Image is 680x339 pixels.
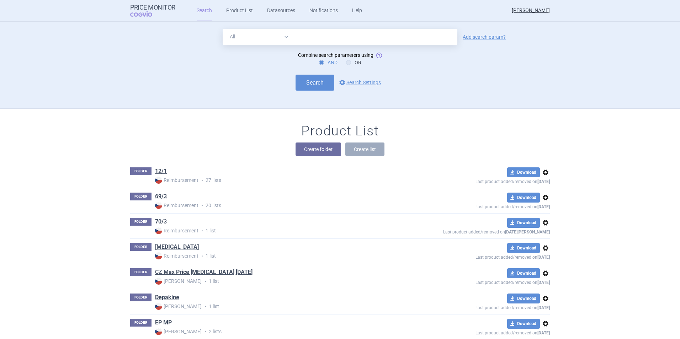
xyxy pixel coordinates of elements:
strong: [DATE] [537,204,550,209]
p: Last product added/removed on [424,329,550,335]
strong: Reimbursement [155,252,198,259]
a: Add search param? [463,34,506,39]
h1: EP MP [155,319,172,328]
strong: [DATE] [537,330,550,335]
img: CZ [155,278,162,285]
h1: CZ Max Price Apidra 24.6.2024 [155,268,253,278]
button: Download [507,268,540,278]
i: • [198,227,206,235]
strong: [DATE][PERSON_NAME] [505,230,550,235]
a: 12/1 [155,167,167,175]
i: • [202,278,209,285]
p: Last product added/removed on [424,177,550,184]
button: Download [507,167,540,177]
p: FOLDER [130,193,152,200]
p: 1 list [155,227,424,235]
p: FOLDER [130,167,152,175]
button: Download [507,193,540,203]
button: Create folder [296,142,341,156]
strong: [PERSON_NAME] [155,278,202,285]
strong: [DATE] [537,280,550,285]
img: CZ [155,202,162,209]
i: • [198,177,206,184]
strong: Price Monitor [130,4,175,11]
p: Last product added/removed on [424,303,550,310]
h1: Product List [301,123,379,139]
p: Last product added/removed on [424,253,550,260]
img: CZ [155,303,162,310]
i: • [202,328,209,335]
h1: Depakine [155,294,179,303]
p: FOLDER [130,319,152,327]
p: FOLDER [130,268,152,276]
p: FOLDER [130,243,152,251]
h1: 12/1 [155,167,167,177]
button: Download [507,294,540,303]
img: CZ [155,252,162,259]
h1: Baricitinib [155,243,199,252]
p: Last product added/removed on [424,278,550,285]
a: Price MonitorCOGVIO [130,4,175,17]
h1: 70/3 [155,218,167,227]
button: Search [296,75,334,91]
i: • [198,202,206,209]
img: CZ [155,328,162,335]
strong: [DATE] [537,255,550,260]
strong: [DATE] [537,179,550,184]
strong: Reimbursement [155,177,198,184]
button: Download [507,243,540,253]
strong: Reimbursement [155,227,198,234]
a: Search Settings [338,78,381,87]
p: 20 lists [155,202,424,209]
p: 1 list [155,252,424,260]
i: • [198,253,206,260]
i: • [202,303,209,310]
label: OR [346,59,361,66]
p: Last product added/removed on [424,228,550,235]
strong: Reimbursement [155,202,198,209]
p: 1 list [155,303,424,310]
p: Last product added/removed on [424,203,550,209]
button: Download [507,218,540,228]
button: Create list [345,142,384,156]
label: AND [319,59,338,66]
a: CZ Max Price [MEDICAL_DATA] [DATE] [155,268,253,276]
span: Combine search parameters using [298,52,373,58]
a: Depakine [155,294,179,301]
strong: [PERSON_NAME] [155,328,202,335]
strong: [DATE] [537,305,550,310]
a: [MEDICAL_DATA] [155,243,199,251]
p: FOLDER [130,218,152,226]
p: 1 list [155,278,424,285]
p: FOLDER [130,294,152,301]
a: 69/3 [155,193,167,200]
a: 70/3 [155,218,167,226]
span: COGVIO [130,11,162,17]
p: 27 lists [155,177,424,184]
strong: [PERSON_NAME] [155,303,202,310]
img: CZ [155,177,162,184]
a: EP MP [155,319,172,327]
p: 2 lists [155,328,424,335]
img: CZ [155,227,162,234]
button: Download [507,319,540,329]
h1: 69/3 [155,193,167,202]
